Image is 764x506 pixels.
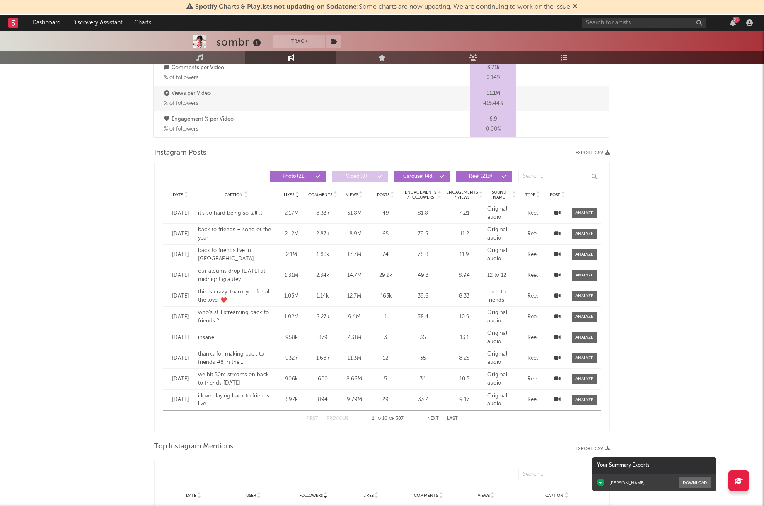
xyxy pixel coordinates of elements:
[520,313,545,321] div: Reel
[308,354,337,363] div: 1.68k
[489,114,497,124] p: 6.9
[487,329,516,346] div: Original audio
[371,313,400,321] div: 1
[279,230,305,238] div: 2.12M
[308,375,337,383] div: 600
[279,251,305,259] div: 2.1M
[308,271,337,280] div: 2.34k
[198,371,275,387] div: we hit 50m streams on back to friends [DATE]
[341,375,367,383] div: 8.66M
[128,15,157,31] a: Charts
[371,396,400,404] div: 29
[363,493,374,498] span: Likes
[446,292,483,300] div: 8.33
[279,313,305,321] div: 1.02M
[730,19,736,26] button: 21
[487,205,516,221] div: Original audio
[167,313,194,321] div: [DATE]
[545,493,563,498] span: Caption
[446,230,483,238] div: 11.2
[279,354,305,363] div: 932k
[308,396,337,404] div: 894
[573,4,578,10] span: Dismiss
[195,4,357,10] span: Spotify Charts & Playlists not updating on Sodatone
[592,457,716,474] div: Your Summary Exports
[371,251,400,259] div: 74
[487,371,516,387] div: Original audio
[164,101,198,106] span: % of followers
[337,174,375,179] span: Video ( 0 )
[404,230,442,238] div: 79.5
[279,334,305,342] div: 958k
[279,396,305,404] div: 897k
[733,17,740,23] div: 21
[446,313,483,321] div: 10.9
[520,334,545,342] div: Reel
[520,230,545,238] div: Reel
[487,226,516,242] div: Original audio
[487,89,500,99] p: 11.1M
[164,75,198,80] span: % of followers
[404,313,442,321] div: 38.4
[341,292,367,300] div: 12.7M
[341,334,367,342] div: 7.31M
[173,192,183,197] span: Date
[216,35,263,49] div: sombr
[167,209,194,218] div: [DATE]
[164,63,237,73] p: Comments per Video
[371,354,400,363] div: 12
[341,354,367,363] div: 11.3M
[550,192,560,197] span: Post
[404,271,442,280] div: 49.3
[308,251,337,259] div: 1.83k
[341,271,367,280] div: 14.7M
[478,493,490,498] span: Views
[167,292,194,300] div: [DATE]
[520,354,545,363] div: Reel
[308,230,337,238] div: 2.87k
[341,230,367,238] div: 18.9M
[308,313,337,321] div: 2.27k
[167,251,194,259] div: [DATE]
[446,354,483,363] div: 8.28
[279,375,305,383] div: 906k
[198,247,275,263] div: back to friends live in [GEOGRAPHIC_DATA]
[167,334,194,342] div: [DATE]
[279,271,305,280] div: 1.31M
[414,493,438,498] span: Comments
[377,192,389,197] span: Posts
[198,309,275,325] div: who’s still streaming back to friends ?
[154,148,206,158] span: Instagram Posts
[198,350,275,366] div: thanks for making back to friends #8 in the [GEOGRAPHIC_DATA] on spotify
[487,288,516,304] div: back to friends
[164,114,237,124] p: Engagement % per Video
[275,174,313,179] span: Photo ( 21 )
[520,271,545,280] div: Reel
[394,171,450,182] button: Carousel(48)
[518,171,601,182] input: Search...
[520,375,545,383] div: Reel
[486,73,500,83] span: 0.14 %
[195,4,570,10] span: : Some charts are now updating. We are continuing to work on the issue
[308,334,337,342] div: 879
[167,396,194,404] div: [DATE]
[164,89,237,99] p: Views per Video
[487,309,516,325] div: Original audio
[371,375,400,383] div: 5
[279,292,305,300] div: 1.05M
[371,271,400,280] div: 29.2k
[308,209,337,218] div: 8.33k
[341,251,367,259] div: 17.7M
[446,209,483,218] div: 4.21
[167,375,194,383] div: [DATE]
[332,171,388,182] button: Video(0)
[520,396,545,404] div: Reel
[447,416,458,421] button: Last
[284,192,294,197] span: Likes
[198,288,275,304] div: this is crazy. thank you for all the love. ❤️
[186,493,196,498] span: Date
[582,18,706,28] input: Search for artists
[446,334,483,342] div: 13.1
[483,99,503,109] span: 415.44 %
[198,209,275,218] div: it’s so hard being so tall :(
